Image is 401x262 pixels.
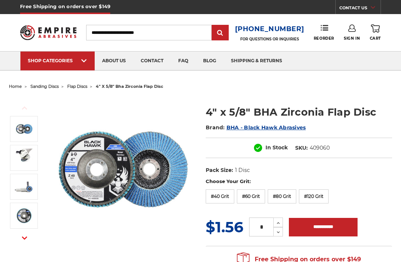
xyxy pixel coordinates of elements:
[20,21,76,43] img: Empire Abrasives
[206,178,392,185] label: Choose Your Grit:
[370,24,381,41] a: Cart
[67,84,87,89] a: flap discs
[196,52,224,70] a: blog
[213,26,228,40] input: Submit
[344,36,360,41] span: Sign In
[171,52,196,70] a: faq
[295,144,308,152] dt: SKU:
[206,166,233,174] dt: Pack Size:
[310,144,330,152] dd: 409060
[95,52,133,70] a: about us
[265,144,288,151] span: In Stock
[314,36,334,41] span: Reorder
[15,178,33,196] img: BHA Zirconia flap disc attached to a 4-inch angle grinder for general sanding
[235,37,304,42] p: FOR QUESTIONS OR INQUIRIES
[9,84,22,89] a: home
[16,100,33,116] button: Previous
[235,166,250,174] dd: 1 Disc
[206,105,392,119] h1: 4" x 5/8" BHA Zirconia Flap Disc
[96,84,163,89] span: 4" x 5/8" bha zirconia flap disc
[226,124,306,131] a: BHA - Black Hawk Abrasives
[206,124,225,131] span: Brand:
[339,4,381,14] a: CONTACT US
[133,52,171,70] a: contact
[28,58,87,63] div: SHOP CATEGORIES
[224,52,290,70] a: shipping & returns
[30,84,59,89] a: sanding discs
[15,120,33,138] img: 4-inch BHA Zirconia flap disc with 40 grit designed for aggressive metal sanding and grinding
[370,36,381,41] span: Cart
[314,24,334,40] a: Reorder
[50,97,195,242] img: 4-inch BHA Zirconia flap disc with 40 grit designed for aggressive metal sanding and grinding
[15,206,33,225] img: BHA 4-inch flap discs with premium 40 grit Zirconia for professional grinding performance
[206,218,243,236] span: $1.56
[16,230,33,246] button: Next
[15,149,33,167] img: BHA 4-inch Zirconia flap disc on angle grinder for metal deburring and paint removal
[235,24,304,34] a: [PHONE_NUMBER]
